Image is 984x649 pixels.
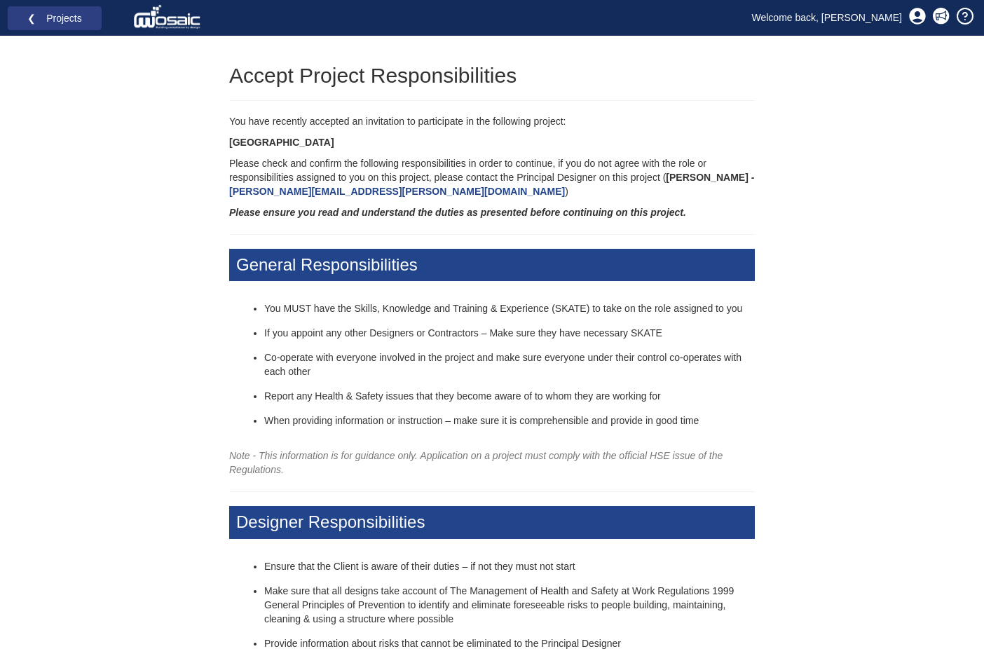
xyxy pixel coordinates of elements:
p: You have recently accepted an invitation to participate in the following project: [229,115,755,129]
p: Please check and confirm the following responsibilities in order to continue, if you do not agree... [229,157,755,199]
li: When providing information or instruction – make sure it is comprehensible and provide in good time [264,414,755,428]
b: [PERSON_NAME] - [229,172,754,197]
h3: Designer Responsibilities [229,506,755,538]
li: You MUST have the Skills, Knowledge and Training & Experience (SKATE) to take on the role assigne... [264,302,755,316]
li: Make sure that all designs take account of The Management of Health and Safety at Work Regulation... [264,585,755,627]
h3: General Responsibilities [229,249,755,281]
a: ❮ Projects [17,9,93,27]
li: Ensure that the Client is aware of their duties – if not they must not start [264,560,755,574]
li: Report any Health & Safety issues that they become aware of to whom they are working for [264,390,755,404]
h2: Accept Project Responsibilities [229,64,755,87]
b: [GEOGRAPHIC_DATA] [229,137,334,148]
li: If you appoint any other Designers or Contractors – Make sure they have necessary SKATE [264,327,755,341]
img: logo_white.png [133,4,204,32]
i: Note - This information is for guidance only. Application on a project must comply with the offic... [229,450,723,475]
a: [PERSON_NAME][EMAIL_ADDRESS][PERSON_NAME][DOMAIN_NAME] [229,186,565,197]
a: Welcome back, [PERSON_NAME] [742,7,913,28]
li: Co-operate with everyone involved in the project and make sure everyone under their control co-op... [264,351,755,379]
i: Please ensure you read and understand the duties as presented before continuing on this project. [229,207,686,218]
